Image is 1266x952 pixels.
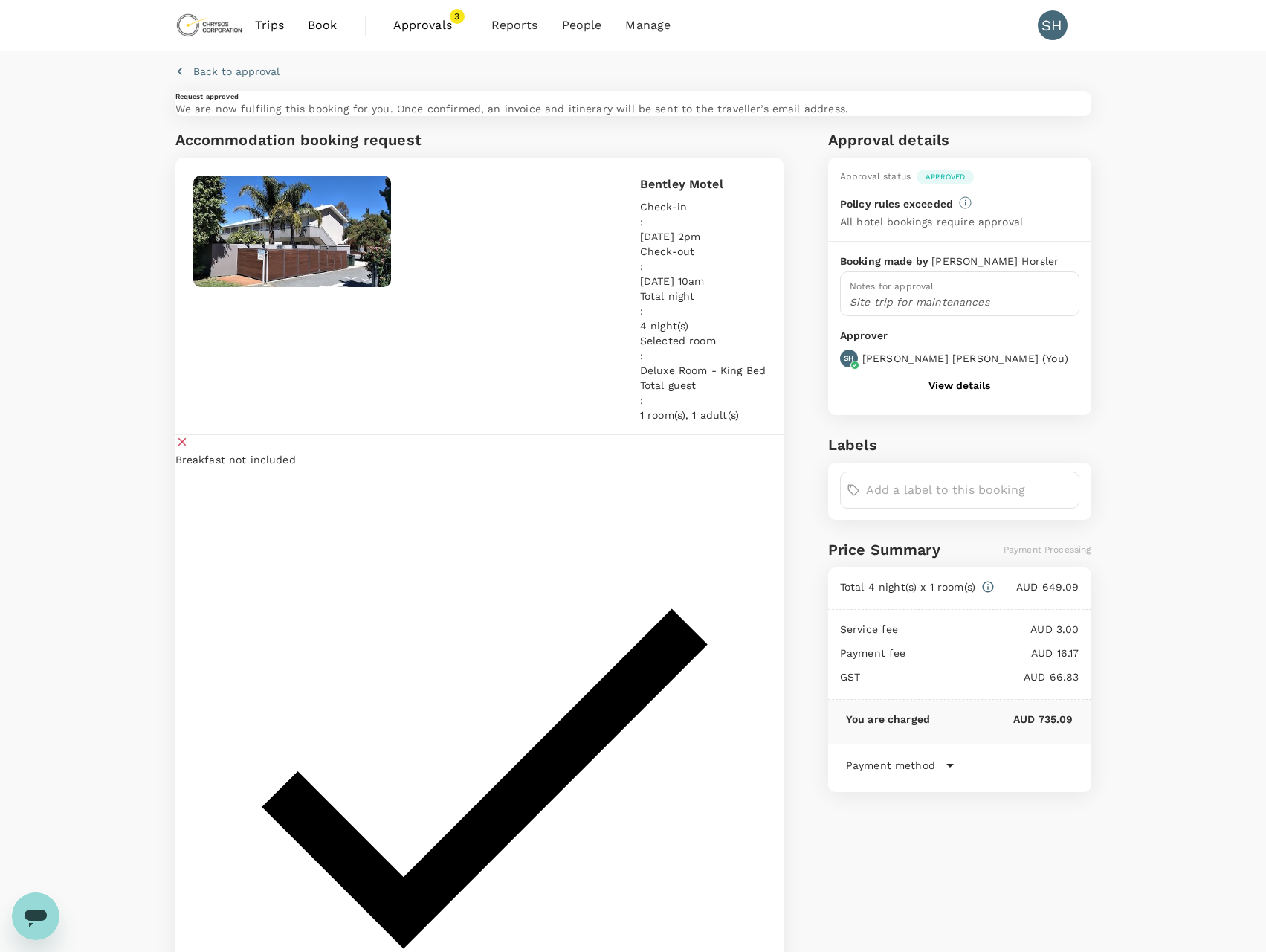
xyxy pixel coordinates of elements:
[840,196,953,211] p: Policy rules exceeded
[840,254,931,268] p: Booking made by
[1004,544,1091,555] span: Payment Processing
[1038,10,1068,40] div: SH
[828,538,940,562] h6: Price Summary
[930,712,1073,727] p: AUD 735.09
[640,379,697,391] span: Total guest
[840,646,906,660] p: Payment fee
[640,318,766,333] p: 4 night(s)
[175,128,477,152] h6: Accommodation booking request
[850,295,1070,309] p: Site trip for maintenances
[625,16,671,34] span: Manage
[844,353,853,364] p: SH
[12,892,59,940] iframe: Button to launch messaging window
[866,478,1073,502] input: Add a label to this booking
[931,254,1059,268] p: [PERSON_NAME] Horsler
[491,16,538,34] span: Reports
[640,274,766,289] p: [DATE] 10am
[840,328,1079,344] p: Approver
[562,16,602,34] span: People
[899,622,1079,637] p: AUD 3.00
[175,91,1091,101] h6: Request approved
[640,201,687,213] span: Check-in
[175,101,1091,116] p: We are now fulfiling this booking for you. Once confirmed, an invoice and itinerary will be sent ...
[255,16,284,34] span: Trips
[840,622,899,637] p: Service fee
[995,579,1079,594] p: AUD 649.09
[840,669,860,684] p: GST
[640,290,695,302] span: Total night
[640,259,766,274] div: :
[640,408,766,422] p: 1 room(s), 1 adult(s)
[640,393,766,408] div: :
[862,351,1068,366] p: [PERSON_NAME] [PERSON_NAME] ( You )
[640,214,766,229] div: :
[828,128,1091,152] h6: Approval details
[193,176,392,287] img: hotel
[640,303,766,318] div: :
[840,170,911,184] div: Approval status
[828,433,1091,457] h6: Labels
[175,64,280,79] button: Back to approval
[840,579,975,594] p: Total 4 night(s) x 1 room(s)
[640,335,716,347] span: Selected room
[840,214,1023,229] p: All hotel bookings require approval
[640,363,766,378] p: Deluxe Room - King Bed
[846,712,930,727] p: You are charged
[393,16,468,34] span: Approvals
[906,646,1079,660] p: AUD 16.17
[640,229,766,244] p: [DATE] 2pm
[175,452,784,467] div: Breakfast not included
[193,64,280,79] p: Back to approval
[850,281,934,292] span: Notes for approval
[860,669,1079,684] p: AUD 66.83
[308,16,338,34] span: Book
[846,758,935,773] p: Payment method
[175,9,244,42] img: Chrysos Corporation
[928,379,990,391] button: View details
[640,176,766,193] p: Bentley Motel
[917,172,974,182] span: Approved
[450,9,465,24] span: 3
[640,245,694,257] span: Check-out
[640,348,766,363] div: :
